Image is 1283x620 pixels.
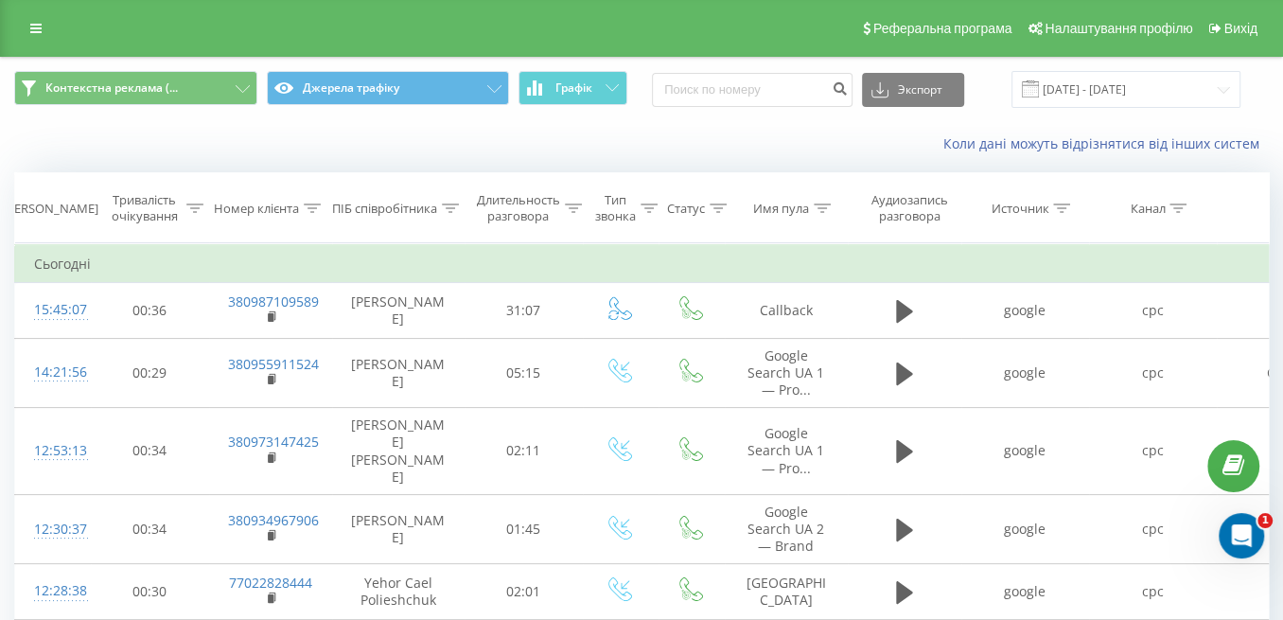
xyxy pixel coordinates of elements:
input: Поиск по номеру [652,73,852,107]
td: 00:34 [91,408,209,495]
div: 12:30:37 [34,511,72,548]
div: 12:28:38 [34,573,72,610]
td: cpc [1089,338,1217,408]
td: 00:29 [91,338,209,408]
td: [PERSON_NAME] [332,338,465,408]
td: 01:45 [465,494,583,564]
a: 380934967906 [228,511,319,529]
div: 12:53:13 [34,433,72,469]
div: Статус [667,201,705,217]
div: 14:21:56 [34,354,72,391]
td: google [961,564,1089,619]
span: Вихід [1224,21,1257,36]
td: [GEOGRAPHIC_DATA] [725,564,848,619]
button: Графік [518,71,627,105]
td: Callback [725,283,848,338]
td: [PERSON_NAME] [PERSON_NAME] [332,408,465,495]
td: cpc [1089,408,1217,495]
td: 00:30 [91,564,209,619]
a: 380973147425 [228,433,319,451]
td: google [961,408,1089,495]
div: Тривалість очікування [107,192,182,224]
td: [PERSON_NAME] [332,494,465,564]
span: Налаштування профілю [1045,21,1192,36]
div: Тип звонка [595,192,636,224]
button: Экспорт [862,73,964,107]
a: 380987109589 [228,292,319,310]
td: 31:07 [465,283,583,338]
td: google [961,338,1089,408]
iframe: Intercom live chat [1219,513,1264,558]
td: Google Search UA 2 — Brand [725,494,848,564]
span: Google Search UA 1 — Pro... [747,346,824,399]
td: 05:15 [465,338,583,408]
td: cpc [1089,564,1217,619]
td: 02:01 [465,564,583,619]
span: Графік [555,81,592,95]
div: Аудиозапись разговора [864,192,956,224]
span: Google Search UA 1 — Pro... [747,424,824,476]
a: Коли дані можуть відрізнятися вiд інших систем [943,134,1269,152]
td: google [961,283,1089,338]
td: 00:34 [91,494,209,564]
span: Контекстна реклама (... [45,80,178,96]
a: 380955911524 [228,355,319,373]
div: Длительность разговора [477,192,560,224]
a: 77022828444 [229,574,312,592]
td: cpc [1089,494,1217,564]
div: 15:45:07 [34,292,72,328]
div: [PERSON_NAME] [3,201,98,217]
button: Контекстна реклама (... [14,71,257,105]
button: Джерела трафіку [267,71,510,105]
td: 02:11 [465,408,583,495]
div: ПІБ співробітника [332,201,437,217]
td: [PERSON_NAME] [332,283,465,338]
div: Источник [991,201,1048,217]
div: Номер клієнта [214,201,299,217]
div: Канал [1130,201,1165,217]
div: Имя пула [753,201,809,217]
td: cpc [1089,283,1217,338]
td: google [961,494,1089,564]
td: Yehor Cael Polieshchuk [332,564,465,619]
td: 00:36 [91,283,209,338]
span: 1 [1257,513,1273,528]
span: Реферальна програма [873,21,1012,36]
